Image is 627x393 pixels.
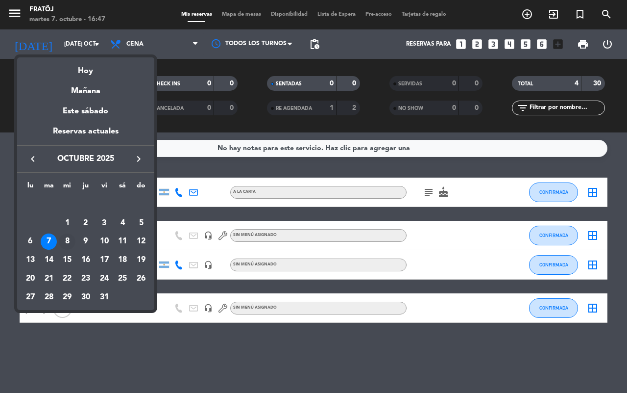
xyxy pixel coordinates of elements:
td: 2 de octubre de 2025 [76,214,95,233]
div: 8 [59,234,75,250]
td: 5 de octubre de 2025 [132,214,150,233]
div: Este sábado [17,98,154,125]
div: 28 [41,289,57,306]
div: 7 [41,234,57,250]
div: 5 [133,215,149,232]
div: 2 [77,215,94,232]
td: 10 de octubre de 2025 [95,233,114,251]
div: 15 [59,252,75,268]
td: 31 de octubre de 2025 [95,288,114,307]
div: 30 [77,289,94,306]
div: 22 [59,270,75,287]
div: 24 [96,270,113,287]
td: 22 de octubre de 2025 [58,269,76,288]
i: keyboard_arrow_right [133,153,145,165]
div: 13 [22,252,39,268]
td: 27 de octubre de 2025 [21,288,40,307]
div: 29 [59,289,75,306]
div: Mañana [17,78,154,98]
td: OCT. [21,195,150,214]
th: viernes [95,180,114,195]
td: 15 de octubre de 2025 [58,251,76,269]
td: 29 de octubre de 2025 [58,288,76,307]
th: jueves [76,180,95,195]
td: 1 de octubre de 2025 [58,214,76,233]
td: 18 de octubre de 2025 [114,251,132,269]
div: 14 [41,252,57,268]
div: 11 [114,234,131,250]
th: martes [40,180,58,195]
div: Reservas actuales [17,125,154,145]
div: 3 [96,215,113,232]
div: 23 [77,270,94,287]
td: 9 de octubre de 2025 [76,233,95,251]
div: 21 [41,270,57,287]
div: 1 [59,215,75,232]
div: Hoy [17,57,154,78]
th: lunes [21,180,40,195]
div: 10 [96,234,113,250]
div: 16 [77,252,94,268]
i: keyboard_arrow_left [27,153,39,165]
button: keyboard_arrow_left [24,153,42,165]
td: 25 de octubre de 2025 [114,269,132,288]
div: 18 [114,252,131,268]
td: 12 de octubre de 2025 [132,233,150,251]
div: 26 [133,270,149,287]
td: 21 de octubre de 2025 [40,269,58,288]
th: domingo [132,180,150,195]
td: 16 de octubre de 2025 [76,251,95,269]
div: 12 [133,234,149,250]
td: 11 de octubre de 2025 [114,233,132,251]
div: 4 [114,215,131,232]
td: 24 de octubre de 2025 [95,269,114,288]
div: 19 [133,252,149,268]
td: 30 de octubre de 2025 [76,288,95,307]
div: 27 [22,289,39,306]
th: sábado [114,180,132,195]
td: 4 de octubre de 2025 [114,214,132,233]
td: 14 de octubre de 2025 [40,251,58,269]
td: 17 de octubre de 2025 [95,251,114,269]
div: 20 [22,270,39,287]
td: 26 de octubre de 2025 [132,269,150,288]
div: 9 [77,234,94,250]
th: miércoles [58,180,76,195]
td: 3 de octubre de 2025 [95,214,114,233]
td: 23 de octubre de 2025 [76,269,95,288]
div: 6 [22,234,39,250]
td: 6 de octubre de 2025 [21,233,40,251]
div: 17 [96,252,113,268]
td: 7 de octubre de 2025 [40,233,58,251]
button: keyboard_arrow_right [130,153,147,165]
div: 25 [114,270,131,287]
div: 31 [96,289,113,306]
td: 28 de octubre de 2025 [40,288,58,307]
span: octubre 2025 [42,153,130,165]
td: 13 de octubre de 2025 [21,251,40,269]
td: 19 de octubre de 2025 [132,251,150,269]
td: 8 de octubre de 2025 [58,233,76,251]
td: 20 de octubre de 2025 [21,269,40,288]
